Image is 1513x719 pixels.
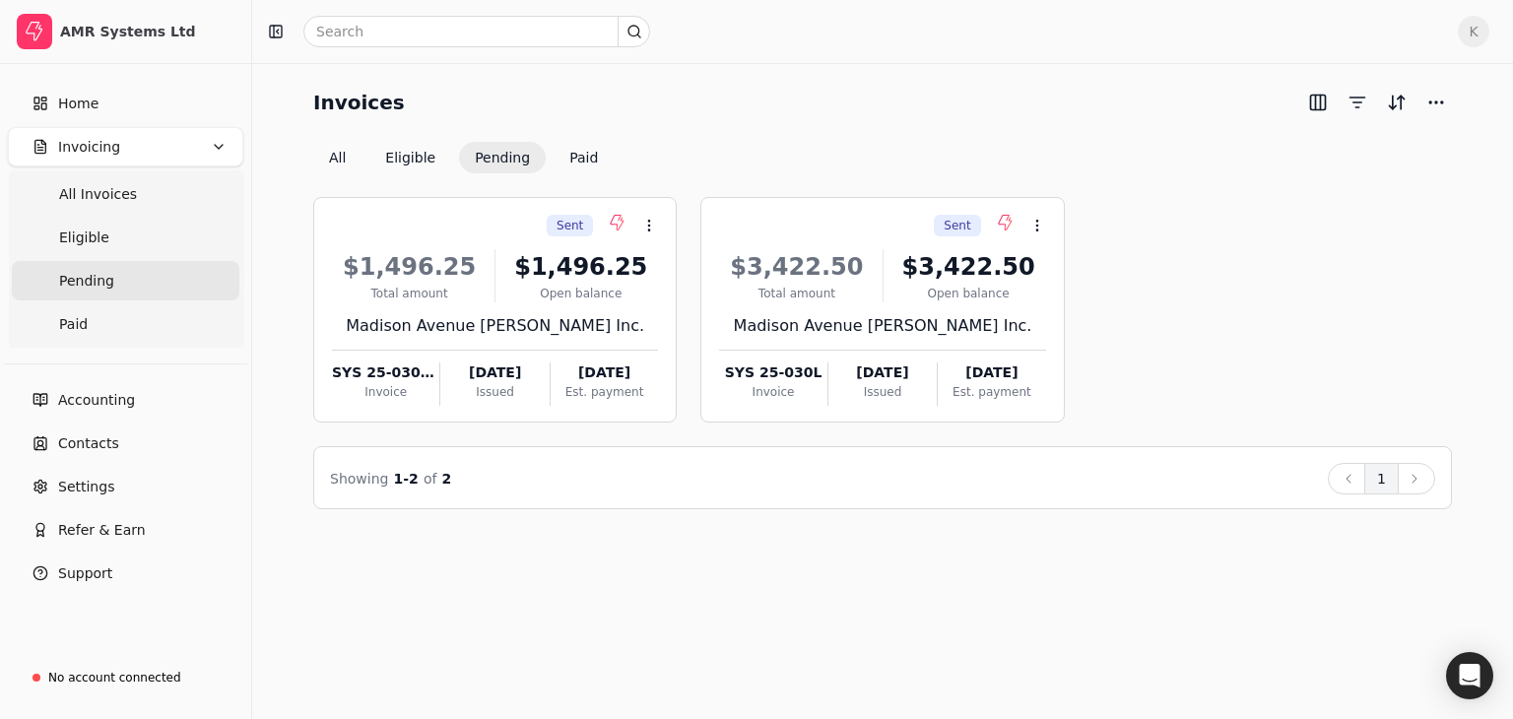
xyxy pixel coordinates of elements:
span: Invoicing [58,137,120,158]
div: [DATE] [938,362,1045,383]
button: Eligible [369,142,451,173]
span: Accounting [58,390,135,411]
div: Open balance [891,285,1046,302]
div: No account connected [48,669,181,686]
span: Showing [330,471,388,487]
div: Madison Avenue [PERSON_NAME] Inc. [332,314,658,338]
span: of [424,471,437,487]
div: Total amount [332,285,487,302]
div: [DATE] [551,362,658,383]
button: Refer & Earn [8,510,243,550]
div: Issued [440,383,549,401]
a: Paid [12,304,239,344]
div: Total amount [719,285,874,302]
span: Refer & Earn [58,520,146,541]
button: All [313,142,362,173]
a: Accounting [8,380,243,420]
span: Sent [557,217,583,234]
button: Invoicing [8,127,243,166]
span: Contacts [58,433,119,454]
span: 2 [442,471,452,487]
a: Settings [8,467,243,506]
span: 1 - 2 [394,471,419,487]
a: No account connected [8,660,243,695]
div: Invoice [332,383,439,401]
h2: Invoices [313,87,405,118]
div: Invoice [719,383,826,401]
span: Sent [944,217,970,234]
div: SYS 25-030L 0906 [332,362,439,383]
a: Home [8,84,243,123]
div: Est. payment [551,383,658,401]
a: Eligible [12,218,239,257]
div: Issued [828,383,937,401]
span: Pending [59,271,114,292]
button: Support [8,554,243,593]
div: $1,496.25 [332,249,487,285]
a: All Invoices [12,174,239,214]
div: AMR Systems Ltd [60,22,234,41]
button: 1 [1364,463,1399,494]
div: Est. payment [938,383,1045,401]
div: [DATE] [828,362,937,383]
div: Open balance [503,285,658,302]
button: K [1458,16,1489,47]
div: [DATE] [440,362,549,383]
button: More [1420,87,1452,118]
span: Support [58,563,112,584]
button: Sort [1381,87,1413,118]
div: $3,422.50 [719,249,874,285]
span: All Invoices [59,184,137,205]
span: Settings [58,477,114,497]
button: Pending [459,142,546,173]
a: Contacts [8,424,243,463]
span: Paid [59,314,88,335]
span: Home [58,94,99,114]
div: Madison Avenue [PERSON_NAME] Inc. [719,314,1045,338]
div: SYS 25-030L [719,362,826,383]
a: Pending [12,261,239,300]
button: Paid [554,142,614,173]
span: Eligible [59,228,109,248]
div: Open Intercom Messenger [1446,652,1493,699]
div: $1,496.25 [503,249,658,285]
input: Search [303,16,650,47]
div: $3,422.50 [891,249,1046,285]
div: Invoice filter options [313,142,614,173]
